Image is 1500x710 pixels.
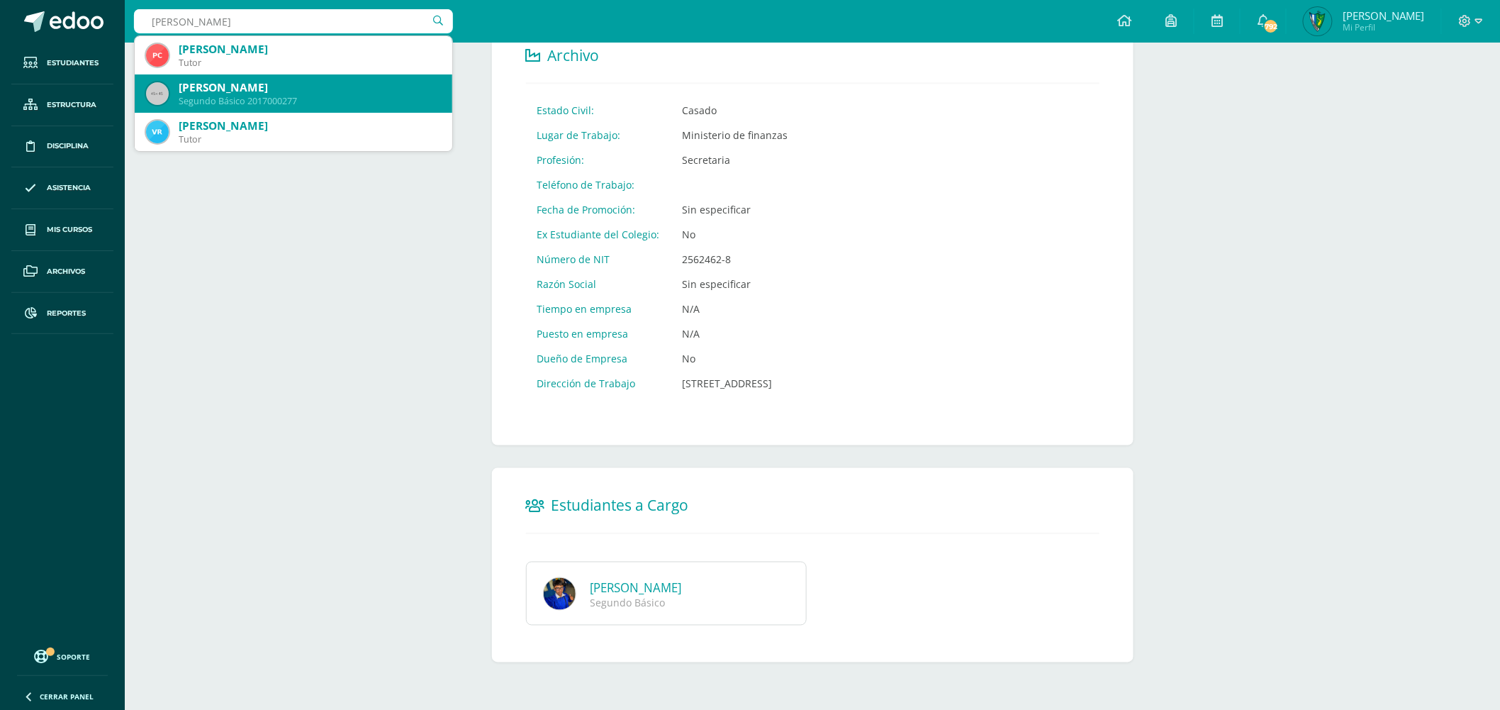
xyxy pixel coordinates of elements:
[179,42,441,57] div: [PERSON_NAME]
[526,148,671,172] td: Profesión:
[526,197,671,222] td: Fecha de Promoción:
[179,133,441,145] div: Tutor
[11,126,113,168] a: Disciplina
[11,43,113,84] a: Estudiantes
[671,222,800,247] td: No
[146,82,169,105] img: 45x45
[1343,21,1424,33] span: Mi Perfil
[47,99,96,111] span: Estructura
[11,84,113,126] a: Estructura
[671,321,800,346] td: N/A
[134,9,453,33] input: Busca un usuario...
[179,57,441,69] div: Tutor
[526,222,671,247] td: Ex Estudiante del Colegio:
[47,224,92,235] span: Mis cursos
[671,296,800,321] td: N/A
[552,496,689,516] span: Estudiantes a Cargo
[671,148,800,172] td: Secretaria
[179,95,441,107] div: Segundo Básico 2017000277
[11,293,113,335] a: Reportes
[671,197,800,222] td: Sin especificar
[1343,9,1424,23] span: [PERSON_NAME]
[40,692,94,701] span: Cerrar panel
[11,167,113,209] a: Asistencia
[526,247,671,272] td: Número de NIT
[526,296,671,321] td: Tiempo en empresa
[591,597,782,610] div: Segundo Básico
[57,652,91,662] span: Soporte
[526,272,671,296] td: Razón Social
[671,346,800,371] td: No
[671,247,800,272] td: 2562462-8
[671,272,800,296] td: Sin especificar
[179,118,441,133] div: [PERSON_NAME]
[1263,18,1279,34] span: 792
[179,80,441,95] div: [PERSON_NAME]
[526,371,671,396] td: Dirección de Trabajo
[526,172,671,197] td: Teléfono de Trabajo:
[671,371,800,396] td: [STREET_ADDRESS]
[543,577,576,611] img: IMG_20240726_172426_223.webp
[526,346,671,371] td: Dueño de Empresa
[526,98,671,123] td: Estado Civil:
[526,321,671,346] td: Puesto en empresa
[47,266,85,277] span: Archivos
[47,57,99,69] span: Estudiantes
[47,140,89,152] span: Disciplina
[671,98,800,123] td: Casado
[548,45,600,65] span: Archivo
[11,209,113,251] a: Mis cursos
[47,182,91,194] span: Asistencia
[47,308,86,319] span: Reportes
[17,646,108,665] a: Soporte
[11,251,113,293] a: Archivos
[591,580,682,597] a: [PERSON_NAME]
[146,44,169,67] img: 6ad28f8135d89f58656e7159c26e51b0.png
[526,123,671,148] td: Lugar de Trabajo:
[146,121,169,143] img: 1cf8eb9a6546b855db2dcb822ee30e3b.png
[1304,7,1332,35] img: 1b281a8218983e455f0ded11b96ffc56.png
[671,123,800,148] td: Ministerio de finanzas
